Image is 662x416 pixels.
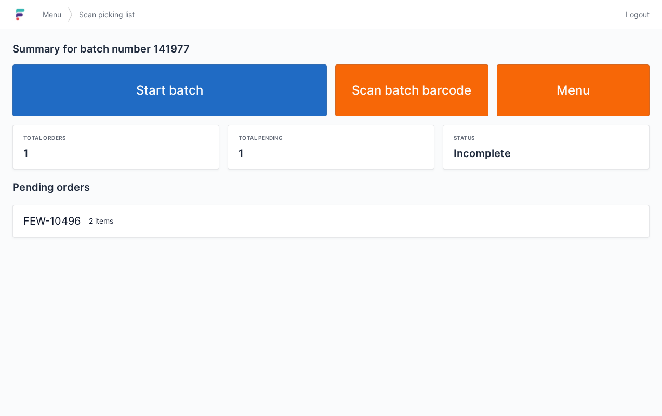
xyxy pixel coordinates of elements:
[454,134,639,142] div: Status
[73,5,141,24] a: Scan picking list
[85,216,643,226] div: 2 items
[619,5,650,24] a: Logout
[239,134,423,142] div: Total pending
[23,146,208,161] div: 1
[23,134,208,142] div: Total orders
[12,64,327,116] a: Start batch
[454,146,639,161] div: Incomplete
[12,6,28,23] img: logo-small.jpg
[12,180,650,194] h2: Pending orders
[335,64,488,116] a: Scan batch barcode
[497,64,650,116] a: Menu
[36,5,68,24] a: Menu
[79,9,135,20] span: Scan picking list
[19,214,85,229] div: FEW-10496
[12,42,650,56] h2: Summary for batch number 141977
[239,146,423,161] div: 1
[626,9,650,20] span: Logout
[68,2,73,27] img: svg>
[43,9,61,20] span: Menu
